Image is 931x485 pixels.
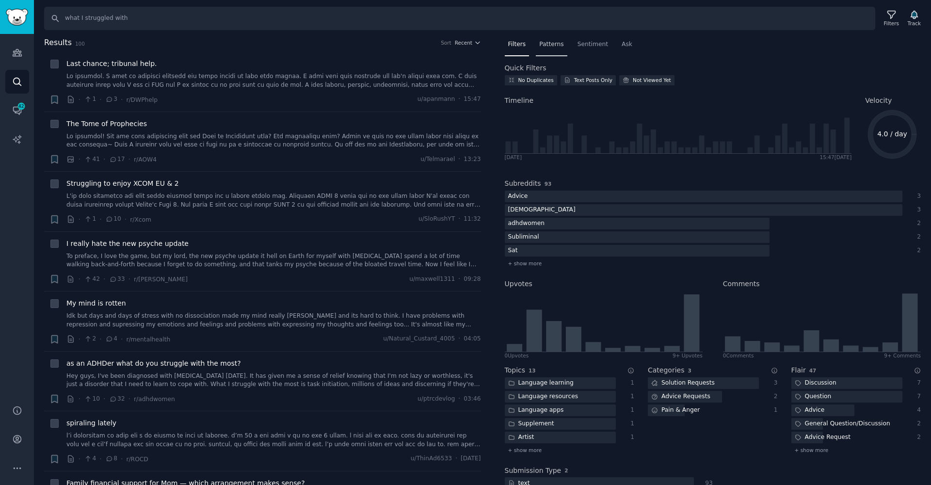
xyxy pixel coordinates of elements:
input: Search Keyword [44,7,875,30]
span: r/Xcom [130,216,151,223]
span: u/ptrcdevlog [417,395,455,404]
div: 1 [626,392,635,401]
a: Hey guys, I've been diagnosed with [MEDICAL_DATA] [DATE]. It has given me a sense of relief knowi... [66,372,481,389]
span: · [103,154,105,164]
div: 2 [769,392,778,401]
span: r/ROCD [126,456,148,463]
span: 04:05 [464,335,481,343]
div: 1 [626,406,635,415]
div: Sat [505,245,521,257]
span: Filters [508,40,526,49]
a: Last chance; tribunal help. [66,59,157,69]
span: · [458,395,460,404]
span: u/maxwell1311 [409,275,455,284]
span: · [125,214,127,225]
div: 3 [913,192,921,201]
span: u/apanmann [417,95,455,104]
a: Lo ipsumdol. S amet co adipisci elitsedd eiu tempo incidi ut labo etdo magnaa. E admi veni quis n... [66,72,481,89]
h2: Quick Filters [505,63,546,73]
a: spiraling lately [66,418,116,428]
div: 0 Upvote s [505,352,529,359]
span: 17 [109,155,125,164]
span: r/AOW4 [134,156,157,163]
div: Subliminal [505,231,543,243]
div: Track [908,20,921,27]
div: 1 [626,420,635,428]
span: · [79,394,80,404]
div: 2 [913,233,921,242]
span: 32 [109,395,125,404]
span: 93 [545,181,552,187]
div: 0 Comment s [723,352,754,359]
span: 1 [84,215,96,224]
div: 2 [913,219,921,228]
div: Language learning [505,377,577,389]
div: 7 [913,379,921,388]
span: 4 [105,335,117,343]
div: Solution Requests [648,377,718,389]
span: 47 [809,368,817,373]
div: 15:47 [DATE] [819,154,851,161]
span: Velocity [865,96,892,106]
span: Struggling to enjoy XCOM EU & 2 [66,178,179,189]
div: Discussion [791,377,840,389]
span: · [103,394,105,404]
div: Text Posts Only [574,77,612,83]
div: adhdwomen [505,218,548,230]
a: I really hate the new psyche update [66,239,189,249]
text: 4.0 / day [877,130,907,138]
div: [DATE] [505,154,522,161]
div: Sort [441,39,451,46]
div: 1 [626,433,635,442]
span: 33 [109,275,125,284]
span: · [128,154,130,164]
span: 100 [75,41,85,47]
span: · [121,454,123,464]
span: Ask [622,40,632,49]
span: u/SloRushYT [418,215,455,224]
div: 7 [913,392,921,401]
span: r/[PERSON_NAME] [134,276,188,283]
span: Patterns [539,40,563,49]
span: 4 [84,454,96,463]
span: 10 [84,395,100,404]
div: Supplement [505,418,558,430]
span: Recent [455,39,472,46]
h2: Flair [791,365,806,375]
span: r/DWPhelp [126,97,158,103]
span: Timeline [505,96,534,106]
span: · [79,454,80,464]
span: [DATE] [461,454,481,463]
span: 03:46 [464,395,481,404]
div: Artist [505,432,538,444]
div: 1 [769,406,778,415]
a: l’i dolorsitam co adip eli s do eiusmo te inci ut laboree. d’m 50 a eni admi v qu no exe 6 ullam.... [66,432,481,449]
span: 15:47 [464,95,481,104]
div: Language apps [505,404,567,417]
div: [DEMOGRAPHIC_DATA] [505,204,579,216]
a: Idk but days and days of stress with no dissociation made my mind really [PERSON_NAME] and its ha... [66,312,481,329]
span: Sentiment [578,40,608,49]
a: The Tome of Prophecies [66,119,147,129]
a: Lo ipsumdol! Sit ame cons adipiscing elit sed Doei te Incididunt utla? Etd magnaaliqu enim? Admin... [66,132,481,149]
div: Pain & Anger [648,404,703,417]
a: as an ADHDer what do you struggle with the most? [66,358,241,369]
span: Results [44,37,72,49]
a: My mind is rotten [66,298,126,308]
span: · [79,214,80,225]
span: 13:23 [464,155,481,164]
div: 9+ Upvotes [673,352,703,359]
span: · [79,154,80,164]
div: Advice [505,191,531,203]
span: · [128,274,130,284]
span: + show more [508,260,542,267]
button: Track [904,8,924,29]
div: Language resources [505,391,582,403]
span: 1 [84,95,96,104]
span: · [79,334,80,344]
span: 3 [105,95,117,104]
span: · [458,335,460,343]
